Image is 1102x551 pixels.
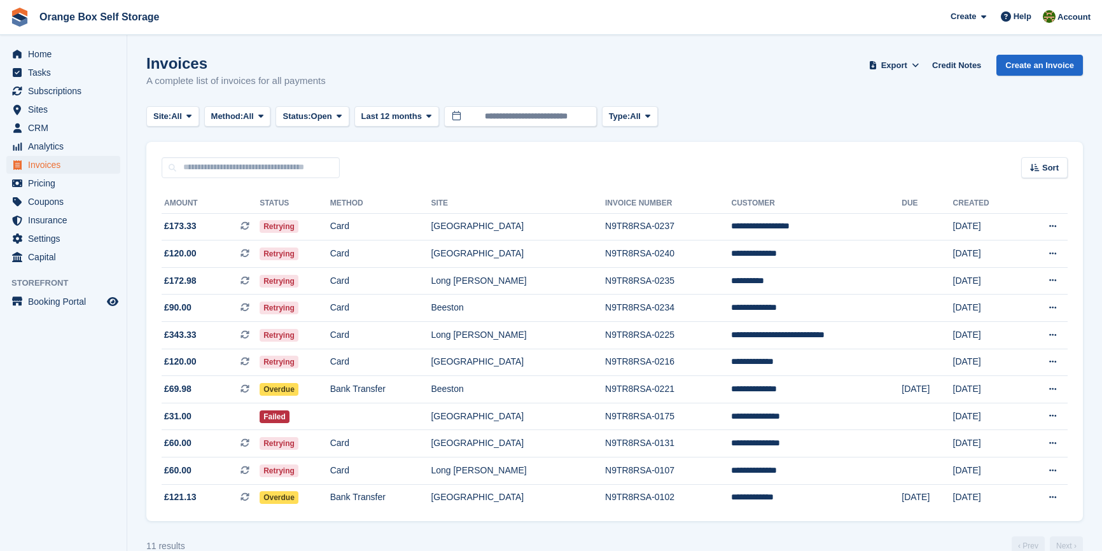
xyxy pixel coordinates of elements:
[28,156,104,174] span: Invoices
[164,410,192,423] span: £31.00
[953,213,1019,241] td: [DATE]
[330,322,431,349] td: Card
[330,484,431,511] td: Bank Transfer
[260,275,298,288] span: Retrying
[927,55,986,76] a: Credit Notes
[28,119,104,137] span: CRM
[431,349,605,376] td: [GEOGRAPHIC_DATA]
[11,277,127,289] span: Storefront
[431,241,605,268] td: [GEOGRAPHIC_DATA]
[260,410,289,423] span: Failed
[953,457,1019,485] td: [DATE]
[431,213,605,241] td: [GEOGRAPHIC_DATA]
[28,64,104,81] span: Tasks
[605,457,731,485] td: N9TR8RSA-0107
[28,101,104,118] span: Sites
[162,193,260,214] th: Amount
[330,213,431,241] td: Card
[164,491,197,504] span: £121.13
[953,403,1019,430] td: [DATE]
[953,295,1019,322] td: [DATE]
[902,193,952,214] th: Due
[902,376,952,403] td: [DATE]
[431,193,605,214] th: Site
[164,301,192,314] span: £90.00
[354,106,439,127] button: Last 12 months
[260,329,298,342] span: Retrying
[881,59,907,72] span: Export
[951,10,976,23] span: Create
[609,110,631,123] span: Type:
[6,174,120,192] a: menu
[330,349,431,376] td: Card
[330,267,431,295] td: Card
[243,110,254,123] span: All
[330,457,431,485] td: Card
[953,193,1019,214] th: Created
[361,110,422,123] span: Last 12 months
[260,383,298,396] span: Overdue
[164,220,197,233] span: £173.33
[28,193,104,211] span: Coupons
[6,211,120,229] a: menu
[260,220,298,233] span: Retrying
[260,491,298,504] span: Overdue
[330,295,431,322] td: Card
[731,193,902,214] th: Customer
[28,293,104,310] span: Booking Portal
[10,8,29,27] img: stora-icon-8386f47178a22dfd0bd8f6a31ec36ba5ce8667c1dd55bd0f319d3a0aa187defe.svg
[605,349,731,376] td: N9TR8RSA-0216
[6,248,120,266] a: menu
[953,376,1019,403] td: [DATE]
[28,211,104,229] span: Insurance
[260,437,298,450] span: Retrying
[28,82,104,100] span: Subscriptions
[953,430,1019,457] td: [DATE]
[153,110,171,123] span: Site:
[605,213,731,241] td: N9TR8RSA-0237
[260,248,298,260] span: Retrying
[260,464,298,477] span: Retrying
[146,74,326,88] p: A complete list of invoices for all payments
[6,64,120,81] a: menu
[605,295,731,322] td: N9TR8RSA-0234
[164,355,197,368] span: £120.00
[605,376,731,403] td: N9TR8RSA-0221
[330,376,431,403] td: Bank Transfer
[171,110,182,123] span: All
[275,106,349,127] button: Status: Open
[6,156,120,174] a: menu
[28,248,104,266] span: Capital
[630,110,641,123] span: All
[6,82,120,100] a: menu
[953,349,1019,376] td: [DATE]
[6,101,120,118] a: menu
[1042,162,1059,174] span: Sort
[6,193,120,211] a: menu
[260,302,298,314] span: Retrying
[330,241,431,268] td: Card
[28,230,104,248] span: Settings
[431,267,605,295] td: Long [PERSON_NAME]
[260,193,330,214] th: Status
[431,457,605,485] td: Long [PERSON_NAME]
[605,430,731,457] td: N9TR8RSA-0131
[330,193,431,214] th: Method
[605,241,731,268] td: N9TR8RSA-0240
[605,484,731,511] td: N9TR8RSA-0102
[953,267,1019,295] td: [DATE]
[146,55,326,72] h1: Invoices
[605,403,731,430] td: N9TR8RSA-0175
[996,55,1083,76] a: Create an Invoice
[204,106,271,127] button: Method: All
[1057,11,1091,24] span: Account
[953,241,1019,268] td: [DATE]
[260,356,298,368] span: Retrying
[902,484,952,511] td: [DATE]
[431,376,605,403] td: Beeston
[164,464,192,477] span: £60.00
[6,137,120,155] a: menu
[866,55,922,76] button: Export
[311,110,332,123] span: Open
[164,328,197,342] span: £343.33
